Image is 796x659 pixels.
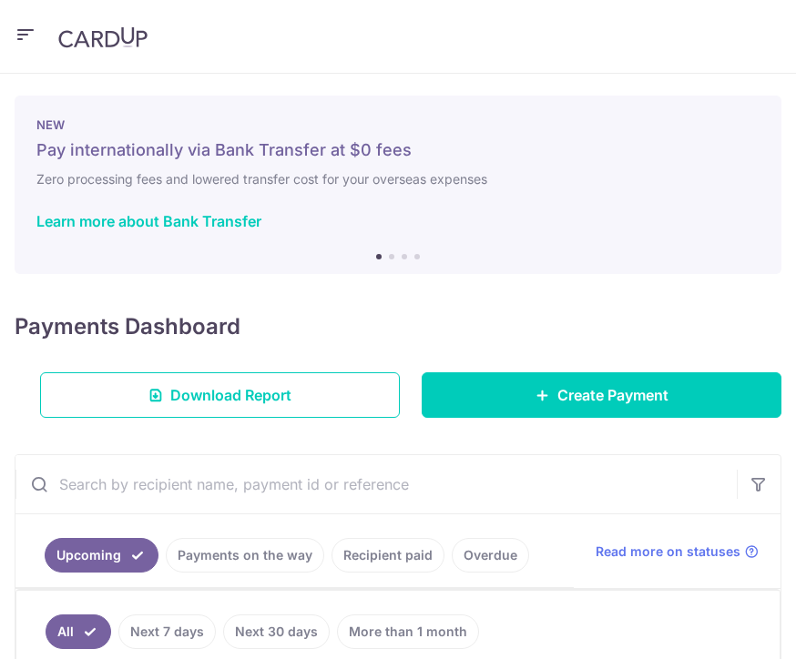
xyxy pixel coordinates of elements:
[166,538,324,573] a: Payments on the way
[596,542,759,561] a: Read more on statuses
[46,614,111,649] a: All
[15,310,240,343] h4: Payments Dashboard
[45,538,158,573] a: Upcoming
[223,614,330,649] a: Next 30 days
[557,384,668,406] span: Create Payment
[40,372,400,418] a: Download Report
[36,168,760,190] h6: Zero processing fees and lowered transfer cost for your overseas expenses
[36,139,760,161] h5: Pay internationally via Bank Transfer at $0 fees
[596,542,740,561] span: Read more on statuses
[170,384,291,406] span: Download Report
[118,614,216,649] a: Next 7 days
[15,455,737,513] input: Search by recipient name, payment id or reference
[337,614,479,649] a: More than 1 month
[452,538,529,573] a: Overdue
[332,538,444,573] a: Recipient paid
[58,26,148,48] img: CardUp
[422,372,781,418] a: Create Payment
[36,117,760,132] p: NEW
[36,212,261,230] a: Learn more about Bank Transfer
